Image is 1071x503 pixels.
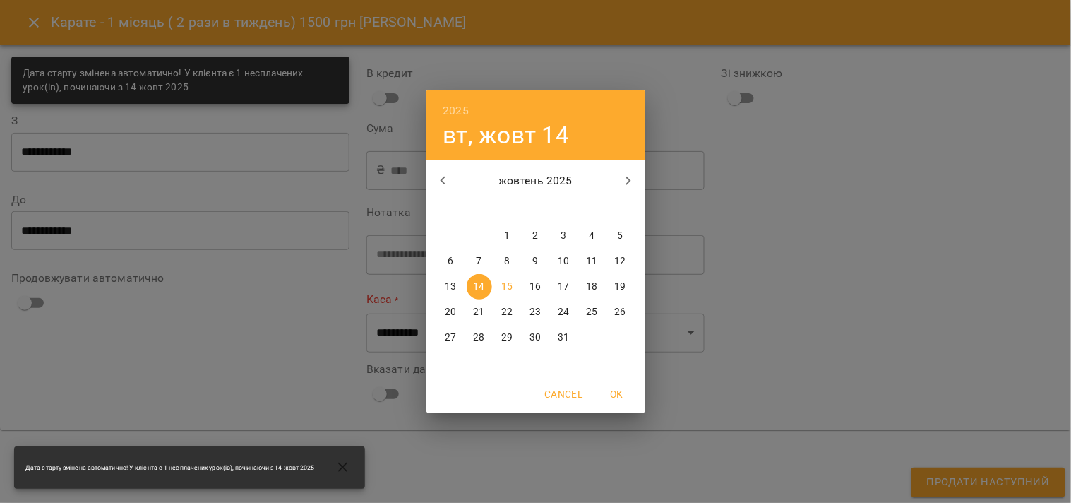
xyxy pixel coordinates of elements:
[608,274,633,300] button: 19
[467,300,492,325] button: 21
[504,254,510,268] p: 8
[448,254,453,268] p: 6
[495,274,520,300] button: 15
[558,280,569,294] p: 17
[473,305,484,319] p: 21
[558,331,569,345] p: 31
[523,300,549,325] button: 23
[551,274,577,300] button: 17
[501,331,513,345] p: 29
[544,386,582,403] span: Cancel
[580,300,605,325] button: 25
[551,223,577,249] button: 3
[558,254,569,268] p: 10
[586,305,597,319] p: 25
[523,274,549,300] button: 16
[438,202,464,216] span: пн
[529,280,541,294] p: 16
[608,300,633,325] button: 26
[589,229,594,243] p: 4
[586,280,597,294] p: 18
[445,280,456,294] p: 13
[523,325,549,350] button: 30
[438,325,464,350] button: 27
[495,202,520,216] span: ср
[594,381,640,407] button: OK
[438,249,464,274] button: 6
[558,305,569,319] p: 24
[467,202,492,216] span: вт
[580,249,605,274] button: 11
[529,305,541,319] p: 23
[614,280,626,294] p: 19
[501,305,513,319] p: 22
[580,223,605,249] button: 4
[443,101,469,121] button: 2025
[476,254,481,268] p: 7
[467,249,492,274] button: 7
[529,331,541,345] p: 30
[25,463,315,473] span: Дата старту змінена автоматично! У клієнта є 1 несплачених урок(ів), починаючи з 14 жовт 2025
[539,381,588,407] button: Cancel
[523,249,549,274] button: 9
[551,325,577,350] button: 31
[501,280,513,294] p: 15
[561,229,566,243] p: 3
[445,331,456,345] p: 27
[467,274,492,300] button: 14
[614,305,626,319] p: 26
[443,121,570,150] button: вт, жовт 14
[551,300,577,325] button: 24
[523,202,549,216] span: чт
[467,325,492,350] button: 28
[495,300,520,325] button: 22
[523,223,549,249] button: 2
[608,249,633,274] button: 12
[532,229,538,243] p: 2
[617,229,623,243] p: 5
[445,305,456,319] p: 20
[473,331,484,345] p: 28
[600,386,634,403] span: OK
[608,223,633,249] button: 5
[495,325,520,350] button: 29
[473,280,484,294] p: 14
[608,202,633,216] span: нд
[580,202,605,216] span: сб
[614,254,626,268] p: 12
[438,300,464,325] button: 20
[438,274,464,300] button: 13
[460,172,611,189] p: жовтень 2025
[580,274,605,300] button: 18
[551,249,577,274] button: 10
[504,229,510,243] p: 1
[586,254,597,268] p: 11
[495,223,520,249] button: 1
[551,202,577,216] span: пт
[495,249,520,274] button: 8
[532,254,538,268] p: 9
